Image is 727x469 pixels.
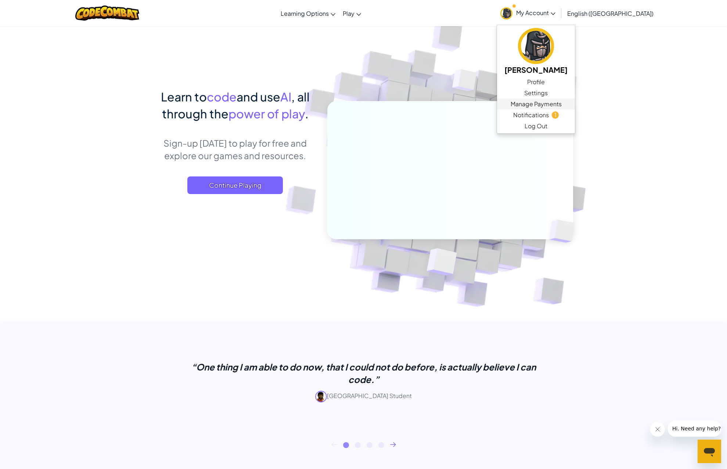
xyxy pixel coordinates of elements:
img: Overlap cubes [438,55,491,110]
p: [GEOGRAPHIC_DATA] Student [180,391,547,402]
iframe: Message from company [668,420,721,437]
span: code [207,89,237,104]
img: Overlap cubes [409,233,474,294]
span: power of play [228,106,305,121]
span: English ([GEOGRAPHIC_DATA]) [567,10,654,17]
span: Learn to [161,89,207,104]
span: My Account [516,9,555,17]
button: 1 [343,442,349,448]
img: avatar [518,28,554,64]
button: 4 [378,442,384,448]
span: Learning Options [281,10,329,17]
span: Play [343,10,354,17]
span: AI [280,89,291,104]
a: Notifications1 [497,110,575,121]
a: My Account [497,1,559,25]
h5: [PERSON_NAME] [504,64,568,75]
span: and use [237,89,280,104]
span: . [305,106,309,121]
a: [PERSON_NAME] [497,27,575,76]
p: “One thing I am able to do now, that I could not do before, is actually believe I can code.” [180,361,547,386]
button: 3 [367,442,373,448]
a: Manage Payments [497,99,575,110]
img: avatar [315,391,327,402]
a: Learning Options [277,3,339,23]
p: Sign-up [DATE] to play for free and explore our games and resources. [154,137,316,162]
iframe: Button to launch messaging window [698,440,721,463]
span: 1 [552,111,559,118]
img: CodeCombat logo [75,6,140,21]
a: Settings [497,87,575,99]
span: Notifications [513,111,549,119]
img: avatar [500,7,512,19]
a: English ([GEOGRAPHIC_DATA]) [564,3,657,23]
a: Log Out [497,121,575,132]
a: Profile [497,76,575,87]
img: Overlap cubes [537,204,592,258]
iframe: Close message [650,422,665,437]
a: Continue Playing [187,176,283,194]
button: 2 [355,442,361,448]
a: Play [339,3,365,23]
